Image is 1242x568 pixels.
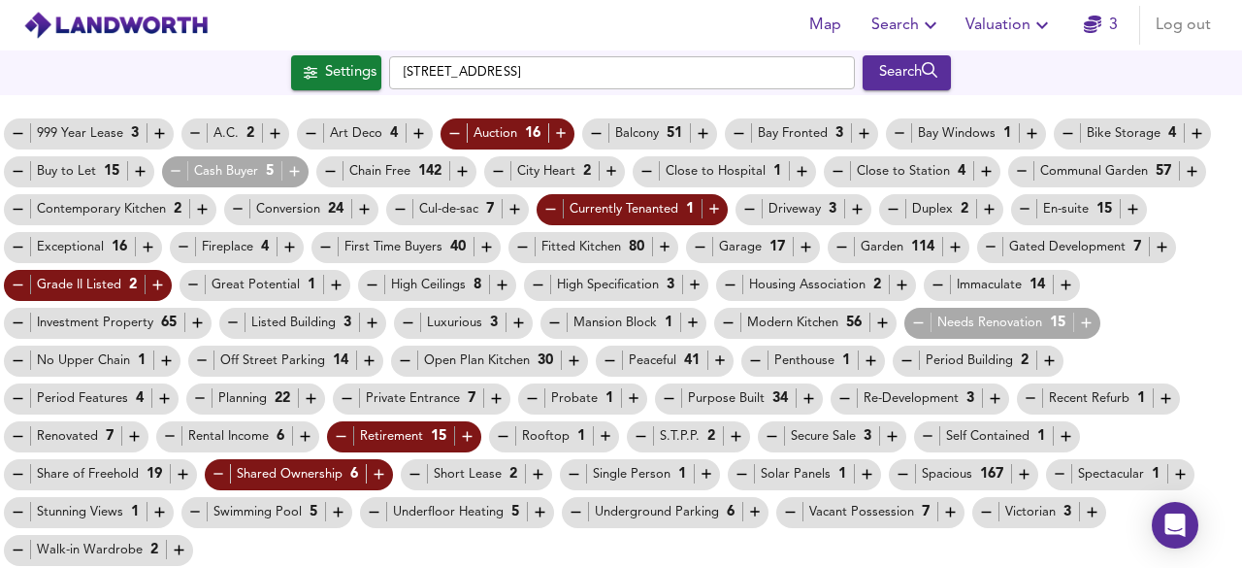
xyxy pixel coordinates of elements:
button: Log out [1148,6,1219,45]
button: Search [864,6,950,45]
span: Search [871,12,942,39]
a: 3 [1084,12,1118,39]
div: Run Your Search [863,55,951,90]
button: Search [863,55,951,90]
button: Settings [291,55,381,90]
button: Map [794,6,856,45]
span: Log out [1156,12,1211,39]
div: Search [867,60,946,85]
button: 3 [1069,6,1131,45]
input: Enter a location... [389,56,855,89]
span: Valuation [965,12,1054,39]
button: Valuation [958,6,1062,45]
div: Click to configure Search Settings [291,55,381,90]
div: Settings [325,60,376,85]
img: logo [23,11,209,40]
div: Open Intercom Messenger [1152,502,1198,549]
span: Map [801,12,848,39]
